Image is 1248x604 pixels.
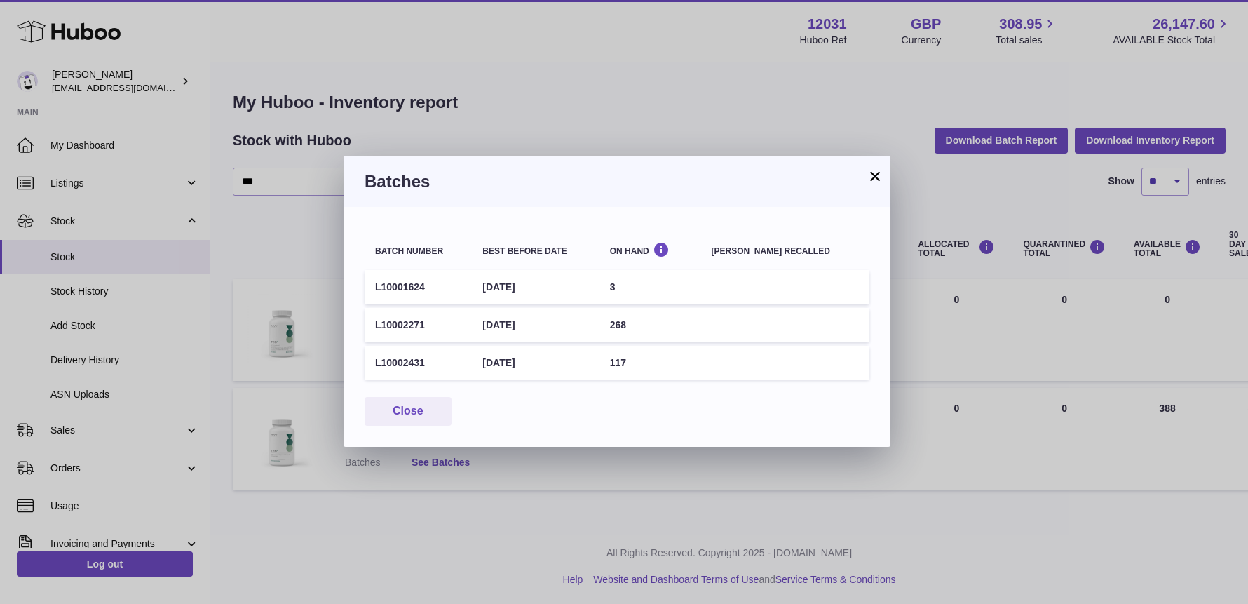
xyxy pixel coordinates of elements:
[365,397,452,426] button: Close
[365,170,869,193] h3: Batches
[712,247,859,256] div: [PERSON_NAME] recalled
[867,168,883,184] button: ×
[599,346,701,380] td: 117
[472,346,599,380] td: [DATE]
[365,270,472,304] td: L10001624
[472,308,599,342] td: [DATE]
[472,270,599,304] td: [DATE]
[365,308,472,342] td: L10002271
[599,308,701,342] td: 268
[375,247,461,256] div: Batch number
[482,247,588,256] div: Best before date
[599,270,701,304] td: 3
[610,242,691,255] div: On Hand
[365,346,472,380] td: L10002431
